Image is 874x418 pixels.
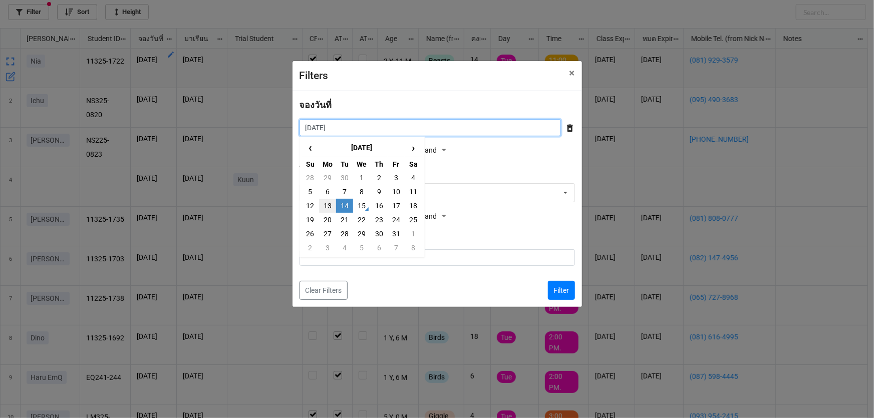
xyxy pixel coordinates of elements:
[405,241,422,255] td: 8
[405,213,422,227] td: 25
[319,171,336,185] td: 29
[302,157,319,171] th: Su
[388,213,405,227] td: 24
[302,171,319,185] td: 28
[336,199,353,213] td: 14
[371,227,388,241] td: 30
[388,171,405,185] td: 3
[388,241,405,255] td: 7
[302,199,319,213] td: 12
[300,119,561,136] input: Date
[319,199,336,213] td: 13
[388,185,405,199] td: 10
[405,140,421,156] span: ›
[303,140,319,156] span: ‹
[371,241,388,255] td: 6
[548,281,575,300] button: Filter
[405,157,422,171] th: Sa
[336,171,353,185] td: 30
[319,227,336,241] td: 27
[302,185,319,199] td: 5
[388,199,405,213] td: 17
[371,157,388,171] th: Th
[336,241,353,255] td: 4
[425,143,449,158] div: and
[405,199,422,213] td: 18
[319,157,336,171] th: Mo
[336,157,353,171] th: Tu
[336,185,353,199] td: 7
[302,241,319,255] td: 2
[319,213,336,227] td: 20
[336,227,353,241] td: 28
[319,139,405,157] th: [DATE]
[319,185,336,199] td: 6
[300,281,348,300] button: Clear Filters
[300,68,547,84] div: Filters
[300,98,332,112] label: จองวันที่
[405,227,422,241] td: 1
[388,227,405,241] td: 31
[405,185,422,199] td: 11
[569,67,575,79] span: ×
[371,199,388,213] td: 16
[425,209,449,224] div: and
[319,241,336,255] td: 3
[336,213,353,227] td: 21
[302,213,319,227] td: 19
[371,171,388,185] td: 2
[302,227,319,241] td: 26
[371,213,388,227] td: 23
[371,185,388,199] td: 9
[405,171,422,185] td: 4
[353,171,370,185] td: 1
[353,185,370,199] td: 8
[353,241,370,255] td: 5
[353,213,370,227] td: 22
[353,227,370,241] td: 29
[353,157,370,171] th: We
[353,199,370,213] td: 15
[388,157,405,171] th: Fr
